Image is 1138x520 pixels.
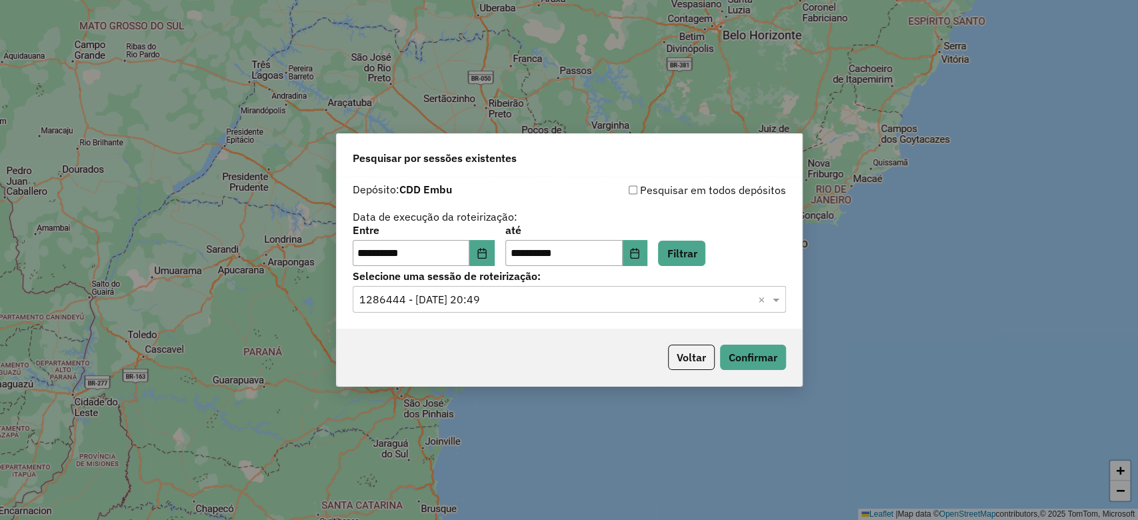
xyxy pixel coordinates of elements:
label: Depósito: [353,181,452,197]
label: Entre [353,222,495,238]
label: Data de execução da roteirização: [353,209,517,225]
button: Confirmar [720,345,786,370]
label: Selecione uma sessão de roteirização: [353,268,786,284]
div: Pesquisar em todos depósitos [569,182,786,198]
span: Pesquisar por sessões existentes [353,150,517,166]
button: Choose Date [469,240,495,267]
label: até [505,222,647,238]
span: Clear all [758,291,769,307]
button: Choose Date [623,240,648,267]
strong: CDD Embu [399,183,452,196]
button: Voltar [668,345,715,370]
button: Filtrar [658,241,705,266]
